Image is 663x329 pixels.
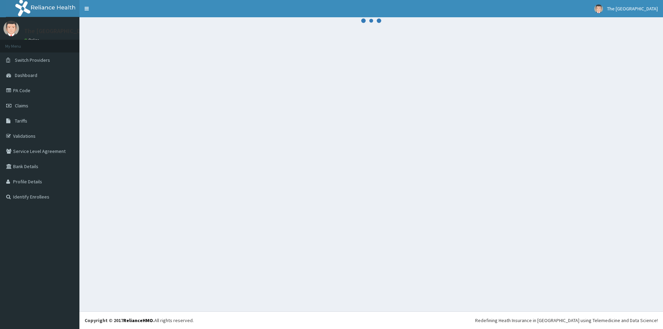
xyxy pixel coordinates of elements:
img: User Image [3,21,19,36]
a: RelianceHMO [123,317,153,323]
footer: All rights reserved. [79,311,663,329]
span: Tariffs [15,118,27,124]
img: User Image [594,4,603,13]
div: Redefining Heath Insurance in [GEOGRAPHIC_DATA] using Telemedicine and Data Science! [475,317,658,324]
p: The [GEOGRAPHIC_DATA] [24,28,93,34]
span: The [GEOGRAPHIC_DATA] [607,6,658,12]
svg: audio-loading [361,10,382,31]
span: Dashboard [15,72,37,78]
span: Switch Providers [15,57,50,63]
a: Online [24,38,41,42]
span: Claims [15,103,28,109]
strong: Copyright © 2017 . [85,317,154,323]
